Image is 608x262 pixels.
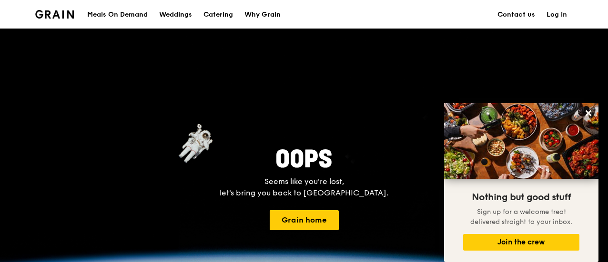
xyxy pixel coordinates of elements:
[35,10,74,19] img: Grain
[159,0,192,29] div: Weddings
[541,0,573,29] a: Log in
[470,208,572,226] span: Sign up for a welcome treat delivered straight to your inbox.
[153,0,198,29] a: Weddings
[8,176,600,199] p: Seems like you're lost, let's bring you back to [GEOGRAPHIC_DATA].
[472,192,571,203] span: Nothing but good stuff
[270,210,339,230] button: Grain home
[8,151,600,168] h2: oops
[239,0,286,29] a: Why Grain
[581,106,596,121] button: Close
[492,0,541,29] a: Contact us
[203,0,233,29] div: Catering
[87,0,148,29] div: Meals On Demand
[463,234,579,251] button: Join the crew
[444,103,598,179] img: DSC07876-Edit02-Large.jpeg
[198,0,239,29] a: Catering
[244,0,281,29] div: Why Grain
